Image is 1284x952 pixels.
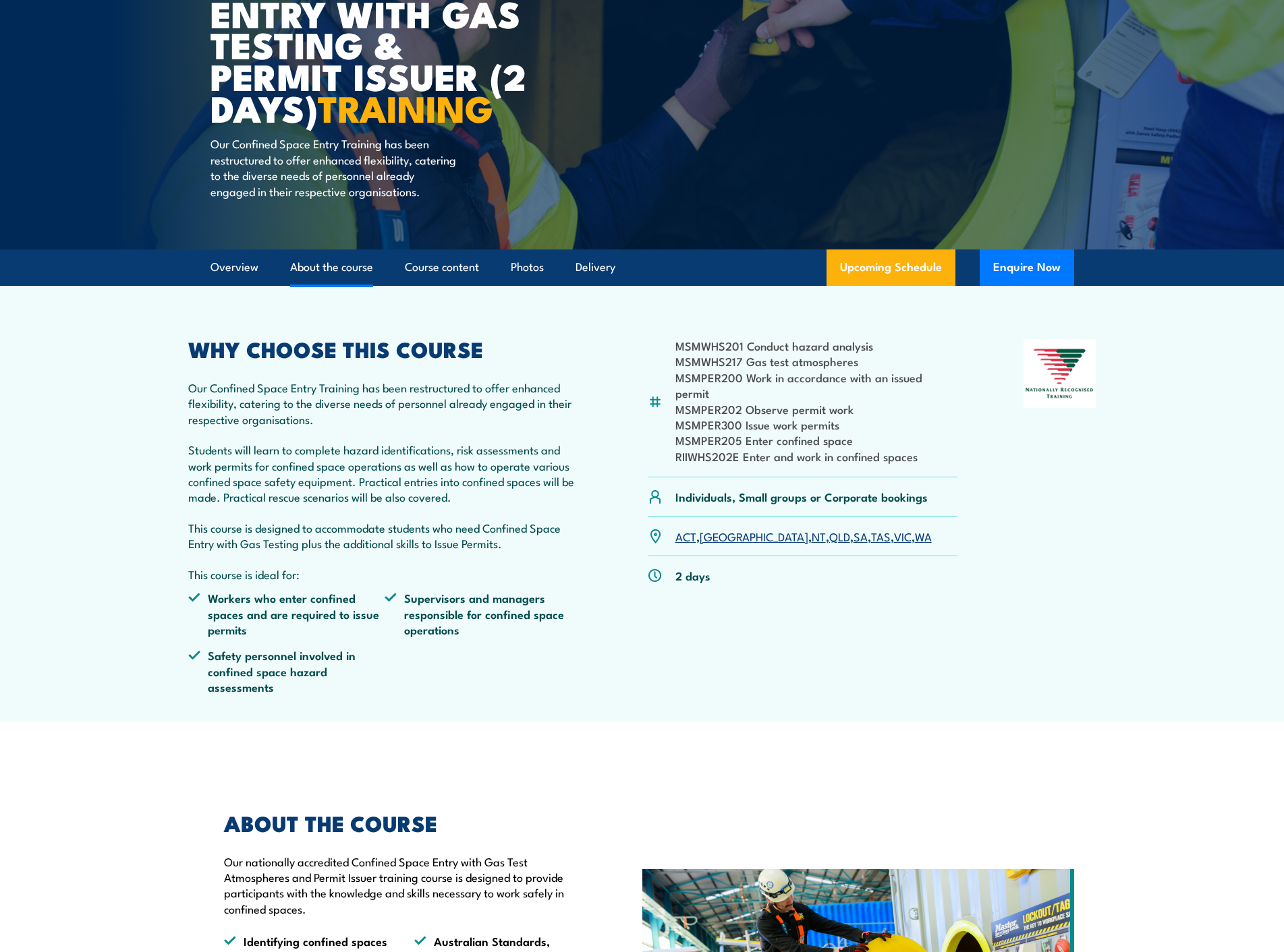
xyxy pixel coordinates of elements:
li: MSMWHS217 Gas test atmospheres [675,353,958,369]
li: MSMPER300 Issue work permits [675,417,958,432]
a: VIC [894,528,912,544]
a: Upcoming Schedule [827,249,955,286]
a: SA [854,528,868,544]
a: NT [812,528,826,544]
p: Individuals, Small groups or Corporate bookings [675,489,928,504]
p: This course is designed to accommodate students who need Confined Space Entry with Gas Testing pl... [188,520,582,552]
li: RIIWHS202E Enter and work in confined spaces [675,448,958,464]
li: MSMPER202 Observe permit work [675,401,958,417]
p: Our Confined Space Entry Training has been restructured to offer enhanced flexibility, catering t... [211,136,457,199]
p: Students will learn to complete hazard identifications, risk assessments and work permits for con... [188,442,582,505]
button: Enquire Now [980,249,1074,286]
img: Nationally Recognised Training logo. [1024,339,1096,408]
a: WA [915,528,932,544]
a: Photos [511,249,544,285]
li: MSMPER200 Work in accordance with an issued permit [675,369,958,401]
li: MSMWHS201 Conduct hazard analysis [675,338,958,353]
p: , , , , , , , [675,529,932,544]
a: Overview [211,249,258,285]
p: This course is ideal for: [188,566,582,582]
a: Course content [405,249,479,285]
a: [GEOGRAPHIC_DATA] [700,528,808,544]
p: Our Confined Space Entry Training has been restructured to offer enhanced flexibility, catering t... [188,380,582,427]
h2: ABOUT THE COURSE [224,813,580,832]
a: QLD [829,528,850,544]
strong: TRAINING [318,79,493,135]
a: TAS [871,528,891,544]
li: Workers who enter confined spaces and are required to issue permits [188,590,385,637]
li: Safety personnel involved in confined space hazard assessments [188,647,385,694]
a: Delivery [576,249,615,285]
h2: WHY CHOOSE THIS COURSE [188,339,582,358]
a: ACT [675,528,696,544]
p: Our nationally accredited Confined Space Entry with Gas Test Atmospheres and Permit Issuer traini... [224,854,580,917]
li: Supervisors and managers responsible for confined space operations [385,590,582,637]
li: MSMPER205 Enter confined space [675,432,958,448]
p: 2 days [675,568,710,583]
a: About the course [290,249,373,285]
